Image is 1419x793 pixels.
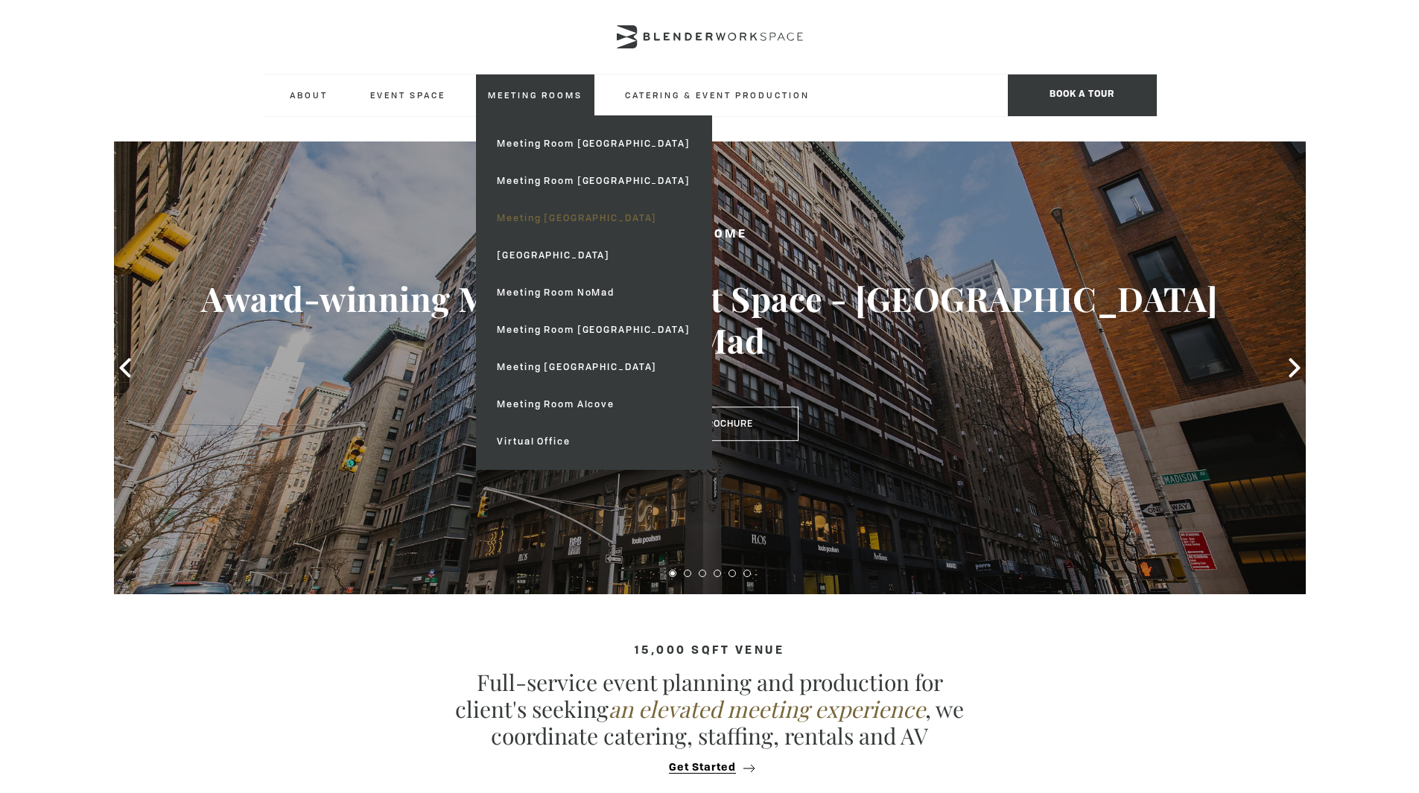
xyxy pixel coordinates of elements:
[278,74,340,115] a: About
[485,274,702,311] a: Meeting Room NoMad
[485,237,702,274] a: [GEOGRAPHIC_DATA]
[485,423,702,460] a: Virtual Office
[174,278,1246,361] h3: Award-winning Meeting & Event Space - [GEOGRAPHIC_DATA] NoMad
[485,348,702,386] a: Meeting [GEOGRAPHIC_DATA]
[485,162,702,200] a: Meeting Room [GEOGRAPHIC_DATA]
[358,74,457,115] a: Event Space
[476,74,594,115] a: Meeting Rooms
[449,669,971,749] p: Full-service event planning and production for client's seeking , we coordinate catering, staffin...
[669,762,736,774] span: Get Started
[1008,74,1157,116] span: Book a tour
[664,761,755,774] button: Get Started
[485,311,702,348] a: Meeting Room [GEOGRAPHIC_DATA]
[485,200,702,237] a: Meeting [GEOGRAPHIC_DATA]
[613,74,822,115] a: Catering & Event Production
[485,125,702,162] a: Meeting Room [GEOGRAPHIC_DATA]
[485,386,702,423] a: Meeting Room Alcove
[609,694,925,724] em: an elevated meeting experience
[1151,602,1419,793] iframe: Chat Widget
[174,226,1246,244] h2: Welcome
[263,645,1157,657] h4: 15,000 sqft venue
